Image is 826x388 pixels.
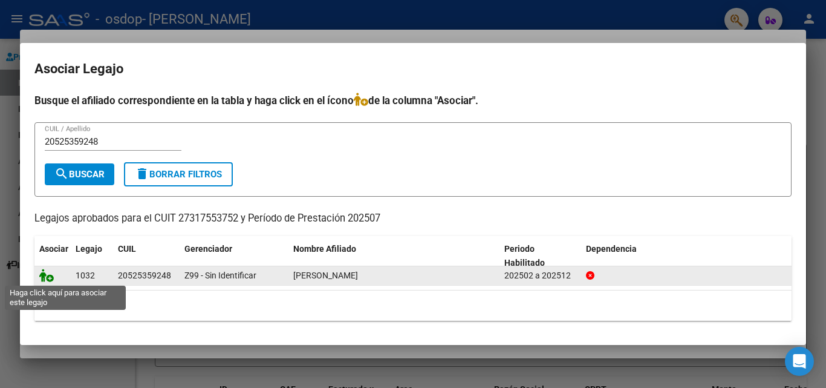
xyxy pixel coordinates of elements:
span: AYBAR IGNACIO GABRIEL [293,271,358,280]
h4: Busque el afiliado correspondiente en la tabla y haga click en el ícono de la columna "Asociar". [34,93,792,108]
mat-icon: search [54,166,69,181]
span: Z99 - Sin Identificar [184,271,256,280]
span: Legajo [76,244,102,254]
span: 1032 [76,271,95,280]
datatable-header-cell: Dependencia [581,236,792,276]
div: Open Intercom Messenger [785,347,814,376]
div: 20525359248 [118,269,171,283]
span: Asociar [39,244,68,254]
span: Gerenciador [184,244,232,254]
datatable-header-cell: Periodo Habilitado [499,236,581,276]
datatable-header-cell: Nombre Afiliado [288,236,499,276]
datatable-header-cell: Legajo [71,236,113,276]
span: Buscar [54,169,105,180]
button: Buscar [45,163,114,185]
p: Legajos aprobados para el CUIT 27317553752 y Período de Prestación 202507 [34,211,792,226]
span: Periodo Habilitado [504,244,545,268]
div: 1 registros [34,291,792,321]
div: 202502 a 202512 [504,269,576,283]
button: Borrar Filtros [124,162,233,186]
span: Dependencia [586,244,637,254]
span: Borrar Filtros [135,169,222,180]
mat-icon: delete [135,166,149,181]
datatable-header-cell: CUIL [113,236,180,276]
span: Nombre Afiliado [293,244,356,254]
h2: Asociar Legajo [34,58,792,81]
span: CUIL [118,244,136,254]
datatable-header-cell: Gerenciador [180,236,288,276]
datatable-header-cell: Asociar [34,236,71,276]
